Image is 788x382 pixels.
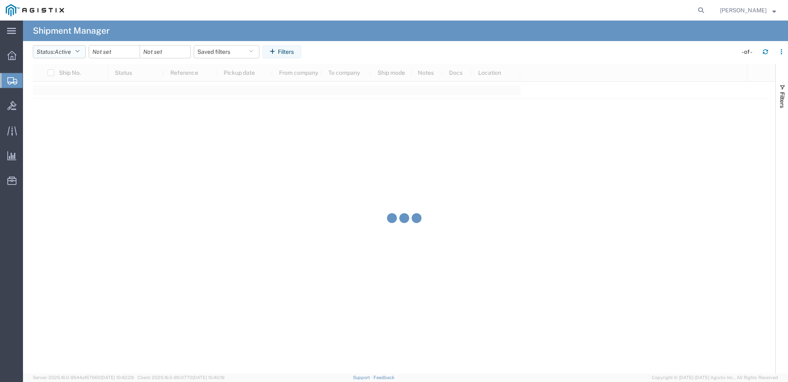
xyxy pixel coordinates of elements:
button: Saved filters [194,45,259,58]
span: Filters [779,92,786,108]
button: [PERSON_NAME] [719,5,777,15]
span: Server: 2025.16.0-9544af67660 [33,375,134,380]
input: Not set [89,46,140,58]
span: [DATE] 10:40:19 [192,375,224,380]
a: Feedback [373,375,394,380]
h4: Shipment Manager [33,21,110,41]
button: Filters [262,45,301,58]
span: Copyright © [DATE]-[DATE] Agistix Inc., All Rights Reserved [652,374,778,381]
div: - of - [742,48,756,56]
span: Client: 2025.16.0-8fc0770 [137,375,224,380]
input: Not set [140,46,190,58]
span: Stuart Packer [720,6,767,15]
button: Status:Active [33,45,86,58]
span: [DATE] 10:42:29 [101,375,134,380]
img: logo [6,4,64,16]
span: Active [55,48,71,55]
a: Support [353,375,373,380]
